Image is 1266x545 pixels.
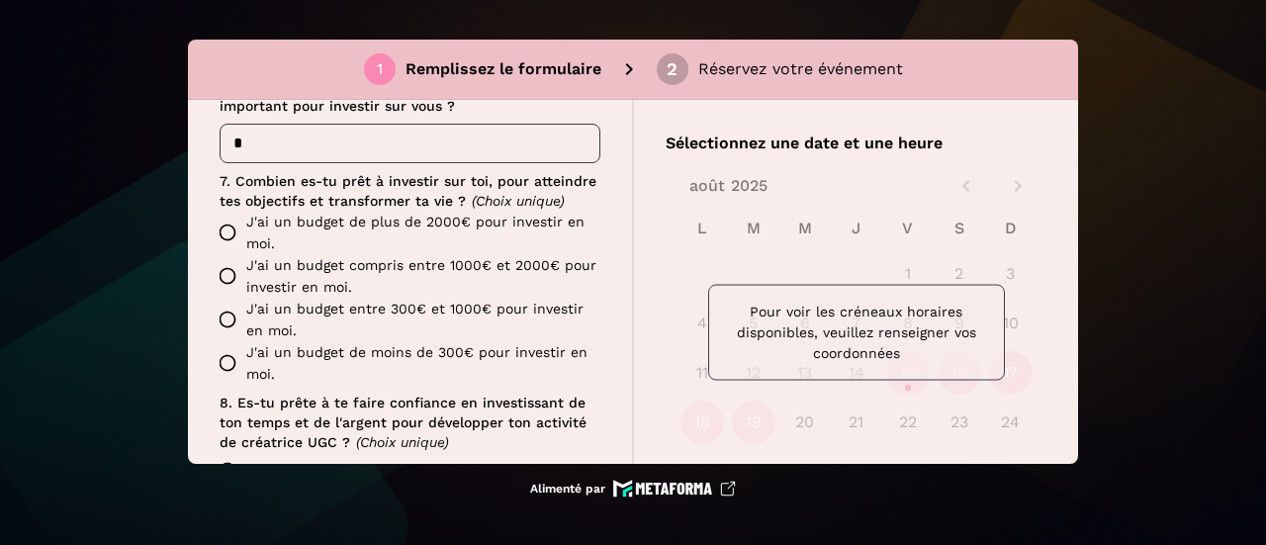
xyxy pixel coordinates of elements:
font: (Choix unique) [472,193,565,209]
font: Alimenté par [530,482,605,496]
font: Réservez votre événement [698,59,903,78]
font: 1 [377,59,383,78]
font: J'ai un budget entre 300€ et 1000€ pour investir en moi. [246,301,584,338]
font: 2 [667,58,678,79]
font: 8. Es-tu prête à te faire confiance en investissant de ton temps et de l'argent pour développer t... [220,395,591,450]
font: J'ai un budget de plus de 2000€ pour investir en moi. [246,214,585,251]
font: 6. Est-ce que votre projet de créatrice UGC est assez important pour investir sur vous ? [220,77,592,113]
font: 7. Combien es-tu prêt à investir sur toi, pour atteindre tes objectifs et transformer ta vie ? [220,173,601,209]
font: J'ai un budget de moins de 300€ pour investir en moi. [246,344,588,382]
font: (Choix unique) [356,434,449,450]
font: Pour voir les créneaux horaires disponibles, veuillez renseigner vos coordonnées [737,304,976,361]
font: J'ai un budget compris entre 1000€ et 2000€ pour investir en moi. [246,257,596,295]
font: Remplissez le formulaire [406,59,601,78]
a: Alimenté par [530,480,736,498]
font: Sélectionnez une date et une heure [666,134,943,152]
